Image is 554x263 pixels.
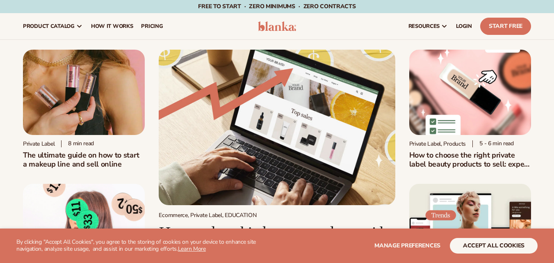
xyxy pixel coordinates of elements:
div: Private label [23,140,55,147]
span: product catalog [23,23,75,30]
img: Person holding branded make up with a solid pink background [23,50,145,135]
img: Private Label Beauty Products Click [409,50,531,135]
span: Manage preferences [374,242,440,249]
div: 8 min read [61,140,94,147]
a: How It Works [87,13,137,39]
span: LOGIN [456,23,472,30]
a: pricing [137,13,167,39]
span: pricing [141,23,163,30]
span: How It Works [91,23,133,30]
span: Free to start · ZERO minimums · ZERO contracts [198,2,356,10]
img: logo [258,21,296,31]
button: accept all cookies [450,238,538,254]
span: resources [408,23,440,30]
a: Private Label Beauty Products Click Private Label, Products 5 - 6 min readHow to choose the right... [409,50,531,169]
a: Learn More [178,245,206,253]
a: Start Free [480,18,531,35]
div: 5 - 6 min read [472,140,514,147]
button: Manage preferences [374,238,440,254]
h1: The ultimate guide on how to start a makeup line and sell online [23,151,145,169]
h2: How to dropship beauty products with [PERSON_NAME] in 5 steps [159,224,395,260]
h2: How to choose the right private label beauty products to sell: expert advice [409,151,531,169]
p: By clicking "Accept All Cookies", you agree to the storing of cookies on your device to enhance s... [16,239,274,253]
div: Private Label, Products [409,140,466,147]
a: LOGIN [452,13,476,39]
a: product catalog [19,13,87,39]
div: Ecommerce, Private Label, EDUCATION [159,212,395,219]
img: Growing money with ecommerce [159,50,395,205]
a: Person holding branded make up with a solid pink background Private label 8 min readThe ultimate ... [23,50,145,169]
a: resources [404,13,452,39]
